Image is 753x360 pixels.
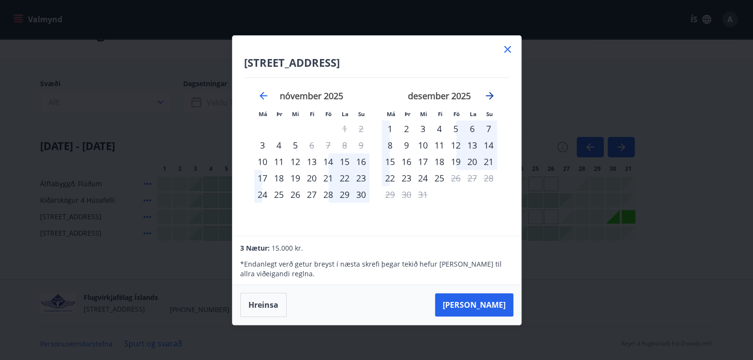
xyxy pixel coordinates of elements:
td: Not available. sunnudagur, 9. nóvember 2025 [353,137,369,153]
td: Choose þriðjudagur, 25. nóvember 2025 as your check-in date. It’s available. [271,186,287,203]
div: 13 [304,153,320,170]
td: Choose miðvikudagur, 10. desember 2025 as your check-in date. It’s available. [415,137,431,153]
div: Calendar [244,78,509,224]
div: 11 [431,137,448,153]
div: Move forward to switch to the next month. [484,90,495,102]
td: Not available. laugardagur, 1. nóvember 2025 [336,120,353,137]
td: Not available. sunnudagur, 28. desember 2025 [480,170,497,186]
div: 10 [415,137,431,153]
td: Choose þriðjudagur, 11. nóvember 2025 as your check-in date. It’s available. [271,153,287,170]
button: Hreinsa [240,293,287,317]
small: La [342,110,348,118]
td: Not available. laugardagur, 27. desember 2025 [464,170,480,186]
small: Fi [438,110,443,118]
div: 7 [480,120,497,137]
td: Not available. mánudagur, 29. desember 2025 [382,186,398,203]
div: 20 [464,153,480,170]
div: 18 [271,170,287,186]
td: Choose mánudagur, 10. nóvember 2025 as your check-in date. It’s available. [254,153,271,170]
td: Choose fimmtudagur, 20. nóvember 2025 as your check-in date. It’s available. [304,170,320,186]
td: Choose föstudagur, 26. desember 2025 as your check-in date. It’s available. [448,170,464,186]
td: Choose fimmtudagur, 11. desember 2025 as your check-in date. It’s available. [431,137,448,153]
div: 26 [287,186,304,203]
td: Choose laugardagur, 15. nóvember 2025 as your check-in date. It’s available. [336,153,353,170]
div: 28 [320,186,336,203]
td: Choose mánudagur, 1. desember 2025 as your check-in date. It’s available. [382,120,398,137]
td: Choose miðvikudagur, 19. nóvember 2025 as your check-in date. It’s available. [287,170,304,186]
td: Choose mánudagur, 22. desember 2025 as your check-in date. It’s available. [382,170,398,186]
div: 5 [448,120,464,137]
span: 15.000 kr. [272,243,303,253]
div: 29 [336,186,353,203]
div: 23 [353,170,369,186]
td: Choose þriðjudagur, 9. desember 2025 as your check-in date. It’s available. [398,137,415,153]
div: 3 [415,120,431,137]
div: 21 [480,153,497,170]
td: Choose föstudagur, 21. nóvember 2025 as your check-in date. It’s available. [320,170,336,186]
td: Choose þriðjudagur, 18. nóvember 2025 as your check-in date. It’s available. [271,170,287,186]
div: Aðeins innritun í boði [254,137,271,153]
strong: nóvember 2025 [280,90,343,102]
div: 22 [382,170,398,186]
div: 20 [304,170,320,186]
small: Þr [276,110,282,118]
div: 30 [353,186,369,203]
td: Choose mánudagur, 3. nóvember 2025 as your check-in date. It’s available. [254,137,271,153]
td: Choose föstudagur, 12. desember 2025 as your check-in date. It’s available. [448,137,464,153]
div: 19 [448,153,464,170]
div: 9 [398,137,415,153]
td: Choose fimmtudagur, 13. nóvember 2025 as your check-in date. It’s available. [304,153,320,170]
p: * Endanlegt verð getur breyst í næsta skrefi þegar tekið hefur [PERSON_NAME] til allra viðeigandi... [240,259,513,279]
small: Su [358,110,365,118]
td: Choose miðvikudagur, 24. desember 2025 as your check-in date. It’s available. [415,170,431,186]
td: Choose föstudagur, 28. nóvember 2025 as your check-in date. It’s available. [320,186,336,203]
td: Choose sunnudagur, 21. desember 2025 as your check-in date. It’s available. [480,153,497,170]
div: 16 [398,153,415,170]
div: 25 [431,170,448,186]
td: Choose laugardagur, 22. nóvember 2025 as your check-in date. It’s available. [336,170,353,186]
td: Choose mánudagur, 24. nóvember 2025 as your check-in date. It’s available. [254,186,271,203]
div: 12 [448,137,464,153]
div: 11 [271,153,287,170]
td: Choose sunnudagur, 30. nóvember 2025 as your check-in date. It’s available. [353,186,369,203]
div: 15 [336,153,353,170]
div: 2 [398,120,415,137]
td: Choose miðvikudagur, 26. nóvember 2025 as your check-in date. It’s available. [287,186,304,203]
div: 14 [320,153,336,170]
td: Choose þriðjudagur, 2. desember 2025 as your check-in date. It’s available. [398,120,415,137]
td: Not available. miðvikudagur, 31. desember 2025 [415,186,431,203]
td: Choose fimmtudagur, 6. nóvember 2025 as your check-in date. It’s available. [304,137,320,153]
td: Choose miðvikudagur, 12. nóvember 2025 as your check-in date. It’s available. [287,153,304,170]
div: Move backward to switch to the previous month. [258,90,269,102]
div: 17 [415,153,431,170]
div: 15 [382,153,398,170]
div: 27 [304,186,320,203]
td: Choose sunnudagur, 14. desember 2025 as your check-in date. It’s available. [480,137,497,153]
td: Choose þriðjudagur, 23. desember 2025 as your check-in date. It’s available. [398,170,415,186]
div: 8 [382,137,398,153]
td: Choose laugardagur, 29. nóvember 2025 as your check-in date. It’s available. [336,186,353,203]
small: Fö [453,110,460,118]
td: Choose fimmtudagur, 25. desember 2025 as your check-in date. It’s available. [431,170,448,186]
div: Aðeins útritun í boði [304,137,320,153]
td: Not available. þriðjudagur, 30. desember 2025 [398,186,415,203]
div: 14 [480,137,497,153]
div: 24 [415,170,431,186]
td: Choose miðvikudagur, 17. desember 2025 as your check-in date. It’s available. [415,153,431,170]
h4: [STREET_ADDRESS] [244,55,509,70]
small: Fi [310,110,315,118]
small: Þr [405,110,410,118]
td: Not available. sunnudagur, 2. nóvember 2025 [353,120,369,137]
div: Aðeins innritun í boði [254,153,271,170]
td: Choose mánudagur, 8. desember 2025 as your check-in date. It’s available. [382,137,398,153]
div: 24 [254,186,271,203]
td: Choose fimmtudagur, 4. desember 2025 as your check-in date. It’s available. [431,120,448,137]
div: 12 [287,153,304,170]
td: Choose sunnudagur, 7. desember 2025 as your check-in date. It’s available. [480,120,497,137]
td: Choose fimmtudagur, 27. nóvember 2025 as your check-in date. It’s available. [304,186,320,203]
td: Choose sunnudagur, 23. nóvember 2025 as your check-in date. It’s available. [353,170,369,186]
small: Má [259,110,267,118]
div: 18 [431,153,448,170]
small: Má [387,110,395,118]
td: Choose föstudagur, 19. desember 2025 as your check-in date. It’s available. [448,153,464,170]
